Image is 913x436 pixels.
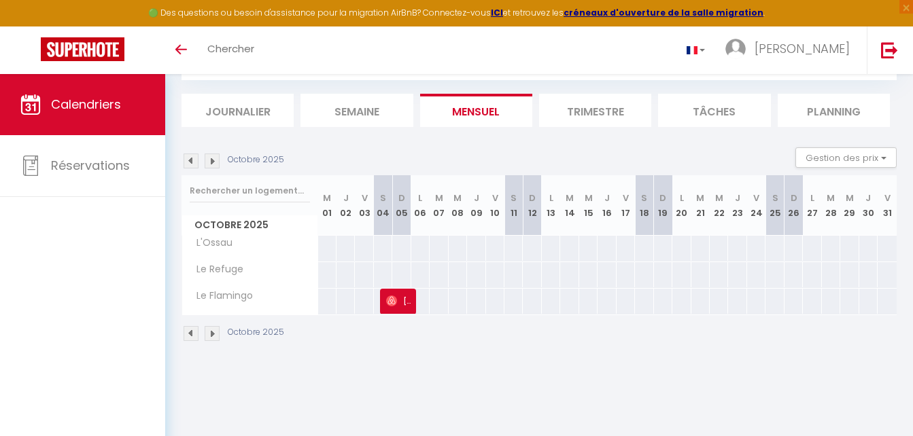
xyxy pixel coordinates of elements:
li: Planning [778,94,890,127]
span: Chercher [207,41,254,56]
img: logout [881,41,898,58]
th: 10 [486,175,504,236]
th: 21 [691,175,710,236]
th: 31 [878,175,897,236]
th: 30 [859,175,878,236]
th: 16 [598,175,616,236]
p: Octobre 2025 [228,326,284,339]
abbr: M [585,192,593,204]
th: 19 [654,175,672,236]
abbr: L [680,192,684,204]
th: 13 [542,175,560,236]
th: 14 [560,175,579,236]
abbr: S [641,192,647,204]
th: 22 [710,175,728,236]
th: 08 [449,175,467,236]
th: 28 [822,175,840,236]
abbr: M [827,192,835,204]
th: 06 [411,175,430,236]
abbr: D [791,192,797,204]
abbr: S [380,192,386,204]
abbr: V [362,192,368,204]
abbr: J [474,192,479,204]
abbr: L [810,192,814,204]
abbr: V [753,192,759,204]
th: 05 [392,175,411,236]
abbr: M [566,192,574,204]
abbr: M [696,192,704,204]
p: Octobre 2025 [228,153,284,166]
th: 15 [579,175,598,236]
th: 25 [765,175,784,236]
span: Octobre 2025 [182,215,317,235]
li: Journalier [182,94,294,127]
img: Super Booking [41,37,124,61]
abbr: J [865,192,871,204]
abbr: M [435,192,443,204]
abbr: D [529,192,536,204]
th: 04 [374,175,392,236]
th: 12 [523,175,541,236]
li: Mensuel [420,94,532,127]
th: 20 [672,175,691,236]
th: 26 [785,175,803,236]
abbr: M [715,192,723,204]
th: 17 [617,175,635,236]
abbr: L [418,192,422,204]
th: 29 [840,175,859,236]
span: Le Refuge [184,262,247,277]
button: Ouvrir le widget de chat LiveChat [11,5,52,46]
a: ICI [491,7,503,18]
abbr: S [772,192,778,204]
abbr: M [323,192,331,204]
th: 09 [467,175,485,236]
iframe: Chat [855,375,903,426]
abbr: M [453,192,462,204]
li: Tâches [658,94,770,127]
th: 07 [430,175,448,236]
button: Gestion des prix [795,147,897,168]
li: Semaine [300,94,413,127]
li: Trimestre [539,94,651,127]
span: L'Ossau [184,236,236,251]
abbr: V [623,192,629,204]
abbr: M [846,192,854,204]
th: 01 [318,175,337,236]
a: ... [PERSON_NAME] [715,26,867,74]
span: Réservations [51,157,130,174]
abbr: V [884,192,891,204]
abbr: D [398,192,405,204]
th: 11 [504,175,523,236]
abbr: D [659,192,666,204]
abbr: J [735,192,740,204]
th: 27 [803,175,821,236]
span: [PERSON_NAME] [755,40,850,57]
a: créneaux d'ouverture de la salle migration [564,7,763,18]
span: Le Flamingo [184,289,256,304]
abbr: S [511,192,517,204]
abbr: L [549,192,553,204]
abbr: J [343,192,349,204]
th: 03 [355,175,373,236]
th: 23 [728,175,746,236]
img: ... [725,39,746,59]
th: 24 [747,175,765,236]
abbr: V [492,192,498,204]
a: Chercher [197,26,264,74]
abbr: J [604,192,610,204]
th: 02 [337,175,355,236]
input: Rechercher un logement... [190,179,310,203]
span: Calendriers [51,96,121,113]
th: 18 [635,175,653,236]
span: [PERSON_NAME] [386,288,411,314]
